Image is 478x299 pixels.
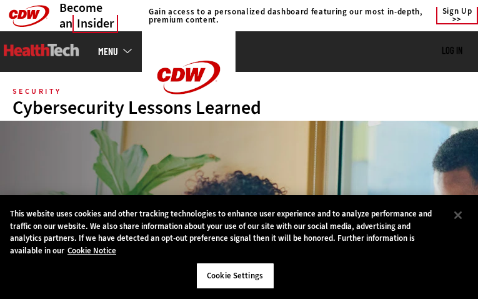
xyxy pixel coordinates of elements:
[12,88,61,94] div: Security
[4,44,79,56] img: Home
[196,263,274,289] button: Cookie Settings
[98,46,142,56] a: mobile-menu
[10,208,444,256] div: This website uses cookies and other tracking technologies to enhance user experience and to analy...
[142,31,236,124] img: Home
[444,201,472,229] button: Close
[142,8,424,24] a: Gain access to a personalized dashboard featuring our most in-depth, premium content.
[12,98,466,117] div: Cybersecurity Lessons Learned
[436,7,478,24] a: Sign Up
[442,44,462,56] a: Log in
[72,15,118,33] span: Insider
[149,8,424,24] h4: Gain access to a personalized dashboard featuring our most in-depth, premium content.
[442,45,462,57] div: User menu
[67,245,116,256] a: More information about your privacy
